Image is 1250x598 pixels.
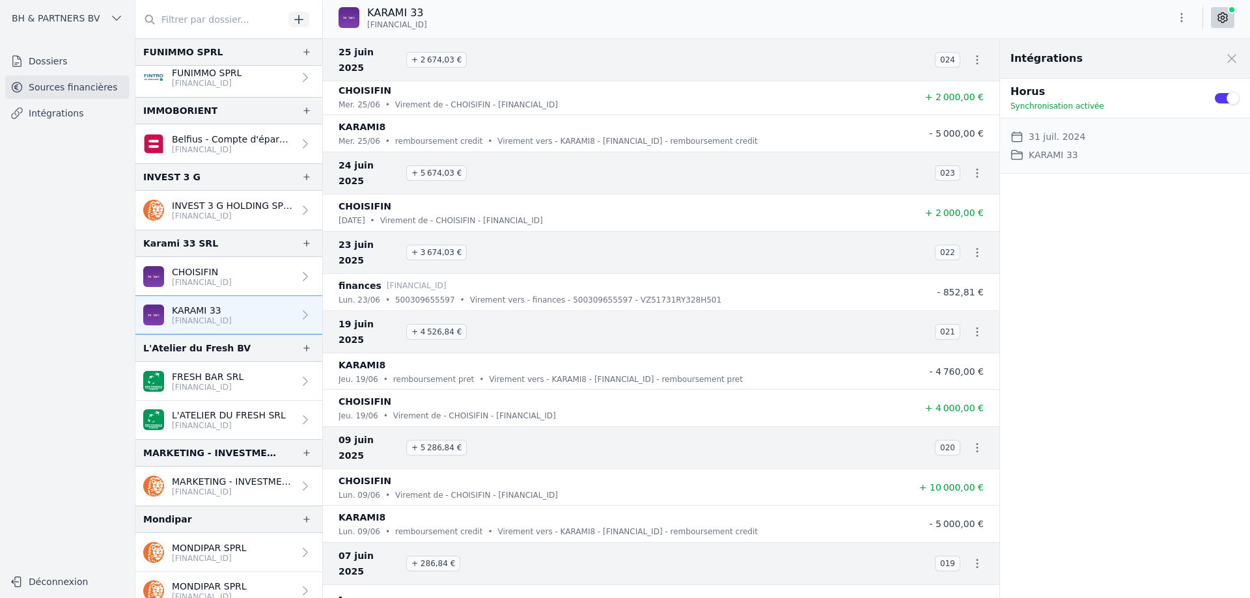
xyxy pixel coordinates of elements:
[135,362,322,401] a: FRESH BAR SRL [FINANCIAL_ID]
[1029,129,1085,144] dd: 31 juil. 2024
[385,98,390,111] div: •
[172,211,294,221] p: [FINANCIAL_ID]
[925,92,984,102] span: + 2 000,00 €
[172,580,247,593] p: MONDIPAR SPRL
[406,324,467,340] span: + 4 526,84 €
[385,135,390,148] div: •
[935,324,960,340] span: 021
[383,373,388,386] div: •
[143,266,164,287] img: BEOBANK_CTBKBEBX.png
[135,467,322,506] a: MARKETING - INVESTMENT - CONSULTING SA [FINANCIAL_ID]
[172,133,294,146] p: Belfius - Compte d'épargne
[339,316,401,347] span: 19 juin 2025
[172,487,294,497] p: [FINANCIAL_ID]
[383,409,388,422] div: •
[339,489,380,502] p: lun. 09/06
[339,409,378,422] p: jeu. 19/06
[1010,102,1104,111] span: Synchronisation activée
[339,473,391,489] p: CHOISIFIN
[143,371,164,392] img: BNP_BE_BUSINESS_GEBABEBB.png
[339,7,359,28] img: BEOBANK_CTBKBEBX.png
[339,278,382,293] p: finances
[385,489,390,502] div: •
[393,373,474,386] p: remboursement pret
[497,135,757,148] p: Virement vers - KARAMI8 - [FINANCIAL_ID] - remboursement credit
[135,191,322,230] a: INVEST 3 G HOLDING SPRL [FINANCIAL_ID]
[135,124,322,163] a: Belfius - Compte d'épargne [FINANCIAL_ID]
[370,214,375,227] div: •
[143,67,164,88] img: FINTRO_BE_BUSINESS_GEBABEBB.png
[395,489,558,502] p: Virement de - CHOISIFIN - [FINANCIAL_ID]
[395,135,482,148] p: remboursement credit
[406,52,467,68] span: + 2 674,03 €
[143,511,192,527] div: Mondipar
[339,44,401,75] span: 25 juin 2025
[339,394,391,409] p: CHOISIFIN
[172,316,232,326] p: [FINANCIAL_ID]
[406,556,460,571] span: + 286,84 €
[135,401,322,439] a: L'ATELIER DU FRESH SRL [FINANCIAL_ID]
[172,199,294,212] p: INVEST 3 G HOLDING SPRL
[339,525,380,538] p: lun. 09/06
[5,571,130,592] button: Déconnexion
[406,440,467,455] span: + 5 286,84 €
[143,133,164,154] img: belfius.png
[339,157,401,189] span: 24 juin 2025
[143,200,164,221] img: ing.png
[385,525,390,538] div: •
[339,83,391,98] p: CHOISIFIN
[406,245,467,260] span: + 3 674,03 €
[1029,147,1078,163] dd: KARAMI 33
[1010,51,1083,66] h2: Intégrations
[172,541,247,554] p: MONDIPAR SPRL
[5,102,130,125] a: Intégrations
[135,8,284,31] input: Filtrer par dossier...
[172,382,243,392] p: [FINANCIAL_ID]
[339,98,380,111] p: mer. 25/06
[172,409,286,422] p: L'ATELIER DU FRESH SRL
[172,420,286,431] p: [FINANCIAL_ID]
[935,52,960,68] span: 024
[406,165,467,181] span: + 5 674,03 €
[395,98,558,111] p: Virement de - CHOISIFIN - [FINANCIAL_ID]
[143,340,251,356] div: L'Atelier du Fresh BV
[135,296,322,334] a: KARAMI 33 [FINANCIAL_ID]
[929,519,984,529] span: - 5 000,00 €
[143,103,217,118] div: IMMOBORIENT
[172,475,294,488] p: MARKETING - INVESTMENT - CONSULTING SA
[929,128,984,139] span: - 5 000,00 €
[470,293,721,306] p: Virement vers - finances - 500309655597 - VZ51731RY328H501
[393,409,556,422] p: Virement de - CHOISIFIN - [FINANCIAL_ID]
[143,409,164,430] img: BNP_BE_BUSINESS_GEBABEBB.png
[479,373,484,386] div: •
[172,370,243,383] p: FRESH BAR SRL
[339,432,401,463] span: 09 juin 2025
[395,525,482,538] p: remboursement credit
[339,548,401,579] span: 07 juin 2025
[135,257,322,296] a: CHOISIFIN [FINANCIAL_ID]
[12,12,100,25] span: BH & PARTNERS BV
[135,533,322,572] a: MONDIPAR SPRL [FINANCIAL_ID]
[172,66,242,79] p: FUNIMMO SPRL
[935,556,960,571] span: 019
[143,445,281,461] div: MARKETING - INVESTMENT - CONSULTING SA
[339,373,378,386] p: jeu. 19/06
[935,245,960,260] span: 022
[339,293,380,306] p: lun. 23/06
[5,8,130,29] button: BH & PARTNERS BV
[929,366,984,377] span: - 4 760,00 €
[489,373,743,386] p: Virement vers - KARAMI8 - [FINANCIAL_ID] - remboursement pret
[5,75,130,99] a: Sources financières
[135,59,322,97] a: FUNIMMO SPRL [FINANCIAL_ID]
[172,553,247,564] p: [FINANCIAL_ID]
[172,144,294,155] p: [FINANCIAL_ID]
[339,357,385,373] p: KARAMI8
[172,78,242,88] p: [FINANCIAL_ID]
[339,214,365,227] p: [DATE]
[143,236,218,251] div: Karami 33 SRL
[143,305,164,325] img: BEOBANK_CTBKBEBX.png
[935,165,960,181] span: 023
[497,525,757,538] p: Virement vers - KARAMI8 - [FINANCIAL_ID] - remboursement credit
[339,198,391,214] p: CHOISIFIN
[143,476,164,496] img: ing.png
